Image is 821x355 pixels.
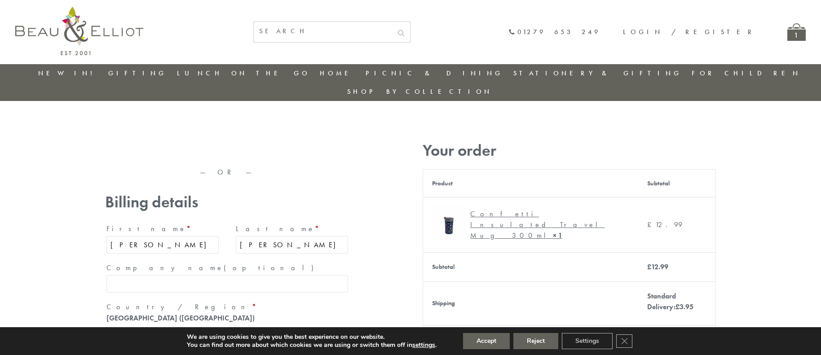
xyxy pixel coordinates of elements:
[647,220,655,229] span: £
[423,141,716,160] h3: Your order
[553,231,562,240] strong: × 1
[412,341,435,349] button: settings
[108,69,167,78] a: Gifting
[106,222,219,236] label: First name
[38,69,98,78] a: New in!
[675,302,693,311] bdi: 3.95
[187,333,437,341] p: We are using cookies to give you the best experience on our website.
[647,291,693,311] label: Standard Delivery:
[105,193,349,211] h3: Billing details
[647,262,668,272] bdi: 12.99
[103,138,351,159] iframe: Secure express checkout frame
[513,69,682,78] a: Stationery & Gifting
[187,341,437,349] p: You can find out more about which cookies we are using or switch them off in .
[647,262,651,272] span: £
[623,27,756,36] a: Login / Register
[470,209,622,241] div: Confetti Insulated Travel Mug 300ml
[432,206,629,243] a: Confetti Insulated Travel Mug 350ml Confetti Insulated Travel Mug 300ml× 1
[638,169,715,197] th: Subtotal
[508,28,600,36] a: 01279 653 249
[787,23,806,41] a: 1
[463,333,510,349] button: Accept
[423,281,639,325] th: Shipping
[106,300,348,314] label: Country / Region
[106,313,255,323] strong: [GEOGRAPHIC_DATA] ([GEOGRAPHIC_DATA])
[236,222,348,236] label: Last name
[513,333,558,349] button: Reject
[675,302,680,311] span: £
[432,206,466,240] img: Confetti Insulated Travel Mug 350ml
[616,334,632,348] button: Close GDPR Cookie Banner
[423,252,639,281] th: Subtotal
[423,169,639,197] th: Product
[562,333,613,349] button: Settings
[106,261,348,275] label: Company name
[15,7,143,55] img: logo
[692,69,801,78] a: For Children
[224,263,319,272] span: (optional)
[647,220,682,229] bdi: 12.99
[320,69,356,78] a: Home
[177,69,310,78] a: Lunch On The Go
[366,69,503,78] a: Picnic & Dining
[347,87,492,96] a: Shop by collection
[105,168,349,176] p: — OR —
[254,22,392,40] input: SEARCH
